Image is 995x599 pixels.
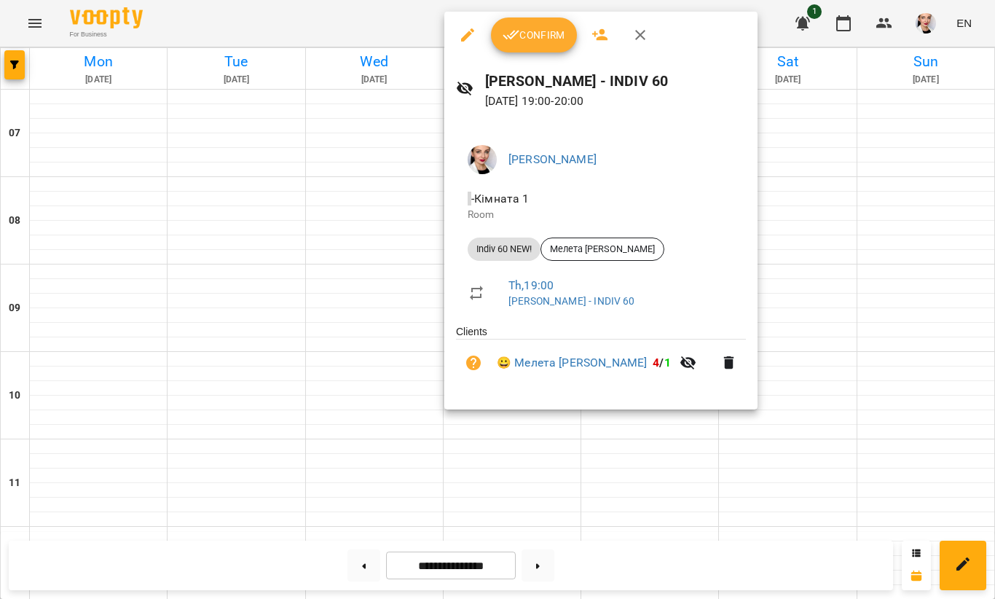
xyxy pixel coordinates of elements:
span: - Кімната 1 [468,192,532,205]
h6: [PERSON_NAME] - INDIV 60 [485,70,747,93]
div: Мелета [PERSON_NAME] [540,238,664,261]
span: Indiv 60 NEW! [468,243,540,256]
p: [DATE] 19:00 - 20:00 [485,93,747,110]
a: [PERSON_NAME] - INDIV 60 [508,295,635,307]
a: 😀 Мелета [PERSON_NAME] [497,354,647,372]
button: Confirm [491,17,577,52]
span: 1 [664,356,671,369]
button: Unpaid. Bill the attendance? [456,345,491,380]
a: Th , 19:00 [508,278,554,292]
img: a7f3889b8e8428a109a73121dfefc63d.jpg [468,145,497,174]
p: Room [468,208,734,222]
span: Мелета [PERSON_NAME] [541,243,664,256]
span: 4 [653,356,659,369]
span: Confirm [503,26,565,44]
a: [PERSON_NAME] [508,152,597,166]
ul: Clients [456,324,746,392]
b: / [653,356,670,369]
